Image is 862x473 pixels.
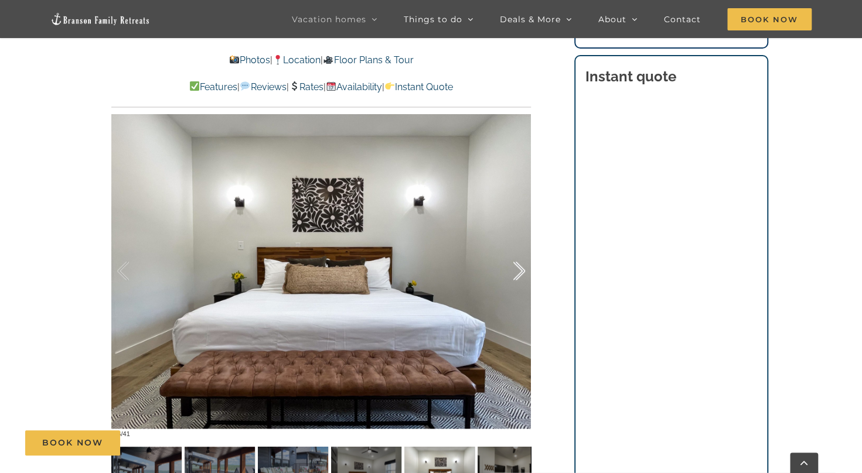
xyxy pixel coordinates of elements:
[190,81,199,91] img: ✅
[111,80,531,95] p: | | | |
[25,430,120,455] a: Book Now
[289,81,323,92] a: Rates
[326,81,336,91] img: 📆
[326,81,382,92] a: Availability
[50,12,150,26] img: Branson Family Retreats Logo
[289,81,299,91] img: 💲
[273,55,282,64] img: 📍
[404,15,462,23] span: Things to do
[240,81,286,92] a: Reviews
[323,54,413,66] a: Floor Plans & Tour
[229,54,270,66] a: Photos
[585,68,676,85] strong: Instant quote
[272,54,321,66] a: Location
[385,81,394,91] img: 👉
[500,15,561,23] span: Deals & More
[384,81,453,92] a: Instant Quote
[323,55,333,64] img: 🎥
[111,53,531,68] p: | |
[42,438,103,448] span: Book Now
[230,55,239,64] img: 📸
[664,15,701,23] span: Contact
[240,81,250,91] img: 💬
[292,15,366,23] span: Vacation homes
[727,8,812,30] span: Book Now
[189,81,237,92] a: Features
[598,15,626,23] span: About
